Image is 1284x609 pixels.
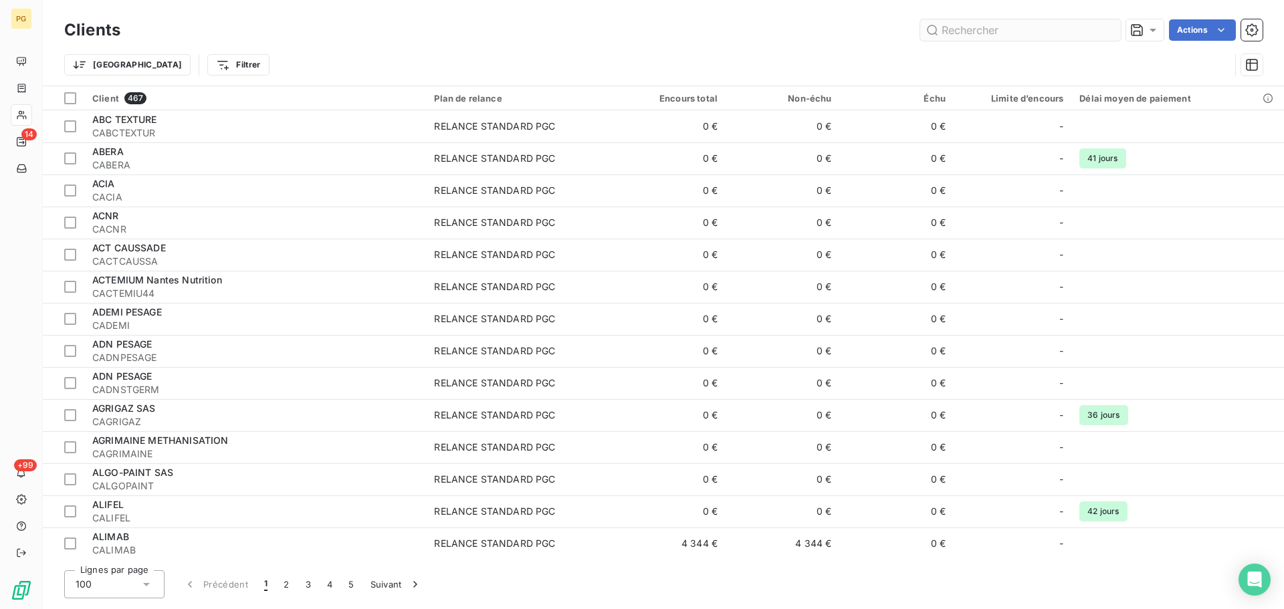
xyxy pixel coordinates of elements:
[612,463,726,495] td: 0 €
[839,495,953,527] td: 0 €
[612,271,726,303] td: 0 €
[726,303,839,335] td: 0 €
[1059,473,1063,486] span: -
[434,216,555,229] div: RELANCE STANDARD PGC
[726,495,839,527] td: 0 €
[64,54,191,76] button: [GEOGRAPHIC_DATA]
[612,207,726,239] td: 0 €
[434,473,555,486] div: RELANCE STANDARD PGC
[92,531,129,542] span: ALIMAB
[264,578,267,591] span: 1
[612,495,726,527] td: 0 €
[726,431,839,463] td: 0 €
[612,527,726,560] td: 4 344 €
[726,207,839,239] td: 0 €
[92,479,418,493] span: CALGOPAINT
[920,19,1121,41] input: Rechercher
[1059,344,1063,358] span: -
[92,383,418,396] span: CADNSTGERM
[726,367,839,399] td: 0 €
[434,376,555,390] div: RELANCE STANDARD PGC
[839,271,953,303] td: 0 €
[839,463,953,495] td: 0 €
[92,435,228,446] span: AGRIMAINE METHANISATION
[434,537,555,550] div: RELANCE STANDARD PGC
[620,93,718,104] div: Encours total
[92,402,156,414] span: AGRIGAZ SAS
[839,142,953,174] td: 0 €
[124,92,146,104] span: 467
[92,114,157,125] span: ABC TEXTURE
[1059,537,1063,550] span: -
[92,223,418,236] span: CACNR
[1239,564,1271,596] div: Open Intercom Messenger
[612,142,726,174] td: 0 €
[734,93,831,104] div: Non-échu
[612,174,726,207] td: 0 €
[92,126,418,140] span: CABCTEXTUR
[1169,19,1236,41] button: Actions
[92,191,418,204] span: CACIA
[726,174,839,207] td: 0 €
[434,344,555,358] div: RELANCE STANDARD PGC
[434,184,555,197] div: RELANCE STANDARD PGC
[298,570,319,598] button: 3
[92,158,418,172] span: CABERA
[434,248,555,261] div: RELANCE STANDARD PGC
[92,242,166,253] span: ACT CAUSSADE
[92,306,162,318] span: ADEMI PESAGE
[434,408,555,422] div: RELANCE STANDARD PGC
[1059,312,1063,326] span: -
[92,499,124,510] span: ALIFEL
[11,580,32,601] img: Logo LeanPay
[434,152,555,165] div: RELANCE STANDARD PGC
[92,370,152,382] span: ADN PESAGE
[1059,280,1063,293] span: -
[612,303,726,335] td: 0 €
[1059,152,1063,165] span: -
[1059,248,1063,261] span: -
[839,207,953,239] td: 0 €
[839,367,953,399] td: 0 €
[612,239,726,271] td: 0 €
[92,319,418,332] span: CADEMI
[92,447,418,461] span: CAGRIMAINE
[434,120,555,133] div: RELANCE STANDARD PGC
[92,287,418,300] span: CACTEMIU44
[962,93,1063,104] div: Limite d’encours
[839,174,953,207] td: 0 €
[92,543,418,557] span: CALIMAB
[726,335,839,367] td: 0 €
[92,415,418,429] span: CAGRIGAZ
[612,110,726,142] td: 0 €
[64,18,120,42] h3: Clients
[1059,408,1063,422] span: -
[92,338,152,350] span: ADN PESAGE
[434,312,555,326] div: RELANCE STANDARD PGC
[340,570,362,598] button: 5
[1059,376,1063,390] span: -
[1059,505,1063,518] span: -
[14,459,37,471] span: +99
[21,128,37,140] span: 14
[839,335,953,367] td: 0 €
[612,367,726,399] td: 0 €
[839,527,953,560] td: 0 €
[726,463,839,495] td: 0 €
[434,505,555,518] div: RELANCE STANDARD PGC
[1059,120,1063,133] span: -
[726,239,839,271] td: 0 €
[612,335,726,367] td: 0 €
[92,255,418,268] span: CACTCAUSSA
[1079,501,1127,521] span: 42 jours
[256,570,276,598] button: 1
[726,110,839,142] td: 0 €
[92,467,173,478] span: ALGO-PAINT SAS
[434,93,603,104] div: Plan de relance
[319,570,340,598] button: 4
[92,511,418,525] span: CALIFEL
[92,178,115,189] span: ACIA
[839,239,953,271] td: 0 €
[1079,93,1276,104] div: Délai moyen de paiement
[362,570,430,598] button: Suivant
